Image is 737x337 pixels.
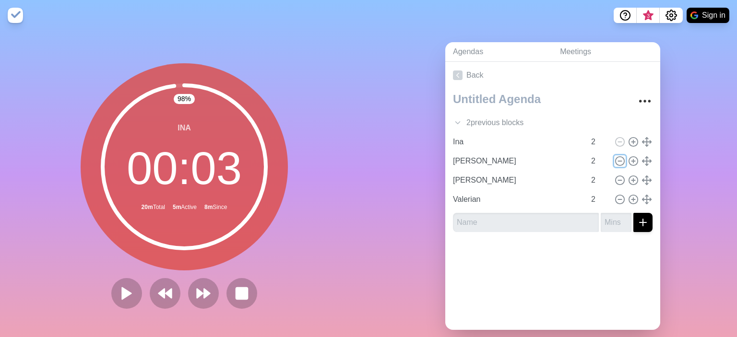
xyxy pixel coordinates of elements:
[644,12,652,20] span: 3
[552,42,660,62] a: Meetings
[587,190,610,209] input: Mins
[660,8,683,23] button: Settings
[587,151,610,171] input: Mins
[520,117,523,128] span: s
[449,190,585,209] input: Name
[8,8,23,23] img: timeblocks logo
[449,171,585,190] input: Name
[614,8,637,23] button: Help
[587,171,610,190] input: Mins
[635,92,654,111] button: More
[445,62,660,89] a: Back
[587,132,610,151] input: Mins
[687,8,729,23] button: Sign in
[637,8,660,23] button: What’s new
[449,132,585,151] input: Name
[445,42,552,62] a: Agendas
[449,151,585,171] input: Name
[445,113,660,132] div: 2 previous block
[601,213,631,232] input: Mins
[690,12,698,19] img: google logo
[453,213,599,232] input: Name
